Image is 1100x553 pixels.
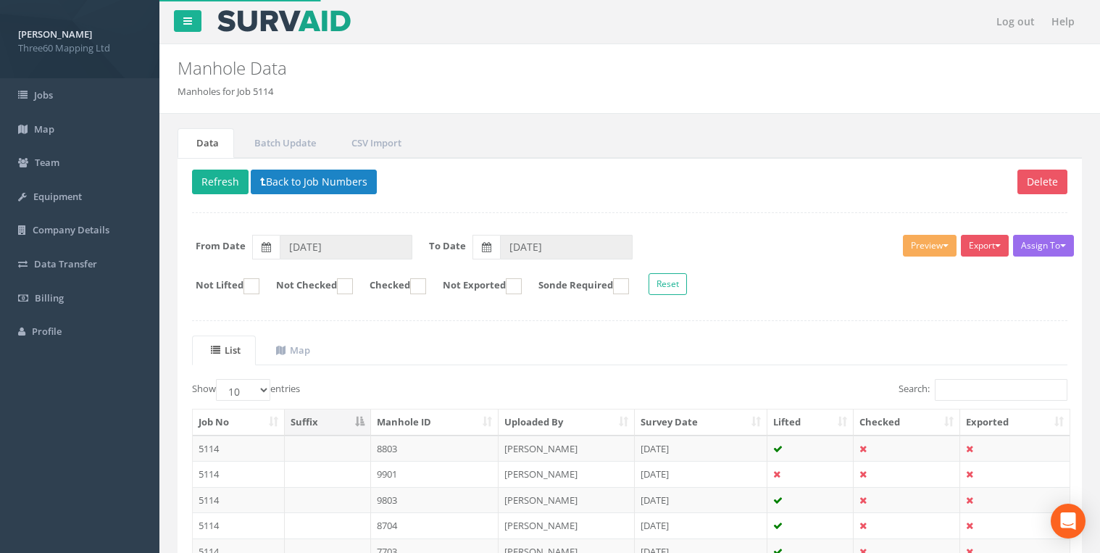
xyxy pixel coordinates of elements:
[178,85,273,99] li: Manholes for Job 5114
[181,278,259,294] label: Not Lifted
[178,128,234,158] a: Data
[371,512,499,539] td: 8704
[192,336,256,365] a: List
[257,336,325,365] a: Map
[193,461,285,487] td: 5114
[854,409,960,436] th: Checked: activate to sort column ascending
[236,128,331,158] a: Batch Update
[428,278,522,294] label: Not Exported
[262,278,353,294] label: Not Checked
[34,122,54,136] span: Map
[34,88,53,101] span: Jobs
[196,239,246,253] label: From Date
[635,409,767,436] th: Survey Date: activate to sort column ascending
[499,409,635,436] th: Uploaded By: activate to sort column ascending
[18,28,92,41] strong: [PERSON_NAME]
[500,235,633,259] input: To Date
[193,436,285,462] td: 5114
[767,409,854,436] th: Lifted: activate to sort column ascending
[355,278,426,294] label: Checked
[499,436,635,462] td: [PERSON_NAME]
[1051,504,1086,539] div: Open Intercom Messenger
[178,59,928,78] h2: Manhole Data
[649,273,687,295] button: Reset
[193,512,285,539] td: 5114
[960,409,1070,436] th: Exported: activate to sort column ascending
[524,278,629,294] label: Sonde Required
[499,461,635,487] td: [PERSON_NAME]
[285,409,371,436] th: Suffix: activate to sort column descending
[1013,235,1074,257] button: Assign To
[961,235,1009,257] button: Export
[251,170,377,194] button: Back to Job Numbers
[193,487,285,513] td: 5114
[193,409,285,436] th: Job No: activate to sort column ascending
[35,291,64,304] span: Billing
[635,487,767,513] td: [DATE]
[333,128,417,158] a: CSV Import
[903,235,957,257] button: Preview
[429,239,466,253] label: To Date
[33,190,82,203] span: Equipment
[34,257,97,270] span: Data Transfer
[635,512,767,539] td: [DATE]
[371,461,499,487] td: 9901
[276,344,310,357] uib-tab-heading: Map
[18,41,141,55] span: Three60 Mapping Ltd
[371,487,499,513] td: 9803
[35,156,59,169] span: Team
[280,235,412,259] input: From Date
[18,24,141,54] a: [PERSON_NAME] Three60 Mapping Ltd
[192,379,300,401] label: Show entries
[635,436,767,462] td: [DATE]
[33,223,109,236] span: Company Details
[935,379,1067,401] input: Search:
[371,436,499,462] td: 8803
[1017,170,1067,194] button: Delete
[216,379,270,401] select: Showentries
[32,325,62,338] span: Profile
[499,487,635,513] td: [PERSON_NAME]
[899,379,1067,401] label: Search:
[192,170,249,194] button: Refresh
[499,512,635,539] td: [PERSON_NAME]
[371,409,499,436] th: Manhole ID: activate to sort column ascending
[635,461,767,487] td: [DATE]
[211,344,241,357] uib-tab-heading: List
